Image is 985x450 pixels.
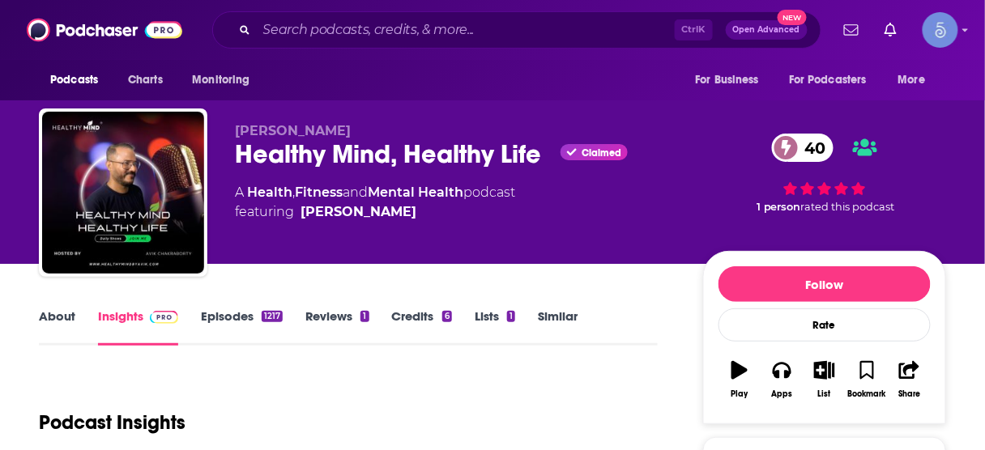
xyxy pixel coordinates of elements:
a: Avik Chakraborty [301,202,416,222]
button: Play [718,350,761,409]
button: open menu [887,65,946,96]
button: Share [889,350,931,409]
img: Healthy Mind, Healthy Life [42,112,204,274]
button: Apps [761,350,803,409]
a: 40 [772,134,834,162]
a: Mental Health [368,185,463,200]
div: Share [898,389,920,399]
div: Apps [772,389,793,399]
a: Show notifications dropdown [878,16,903,44]
button: Show profile menu [923,12,958,48]
div: 1217 [262,311,283,322]
h1: Podcast Insights [39,410,185,435]
span: Claimed [582,149,621,157]
a: Lists1 [475,308,515,346]
div: 40 1 personrated this podcast [703,123,946,223]
div: 1 [507,311,515,322]
a: Fitness [295,185,343,200]
span: For Business [695,69,759,91]
button: Open AdvancedNew [726,20,808,40]
div: Bookmark [848,389,886,399]
span: , [292,185,295,200]
div: Rate [718,308,931,342]
img: User Profile [923,12,958,48]
span: Ctrl K [675,19,713,40]
div: A podcast [235,183,515,222]
span: Monitoring [192,69,249,91]
span: Open Advanced [733,26,800,34]
button: open menu [684,65,779,96]
a: Credits6 [392,308,452,346]
button: Bookmark [846,350,888,409]
div: 1 [360,311,369,322]
span: 1 person [757,201,801,213]
span: 40 [788,134,834,162]
div: Play [731,389,748,399]
img: Podchaser Pro [150,311,178,324]
span: More [898,69,926,91]
button: open menu [39,65,119,96]
a: InsightsPodchaser Pro [98,308,178,346]
a: About [39,308,75,346]
span: [PERSON_NAME] [235,123,351,138]
a: Charts [117,65,173,96]
a: Similar [538,308,578,346]
a: Reviews1 [305,308,369,346]
div: Search podcasts, credits, & more... [212,11,821,49]
span: New [778,10,807,25]
button: open menu [181,65,271,96]
div: 6 [442,311,452,322]
a: Episodes1217 [201,308,283,346]
button: Follow [718,266,931,302]
button: List [804,350,846,409]
div: List [818,389,831,399]
input: Search podcasts, credits, & more... [257,17,675,43]
span: rated this podcast [801,201,895,213]
span: Logged in as Spiral5-G1 [923,12,958,48]
span: and [343,185,368,200]
button: open menu [778,65,890,96]
a: Health [247,185,292,200]
span: For Podcasters [789,69,867,91]
a: Show notifications dropdown [838,16,865,44]
span: Podcasts [50,69,98,91]
span: featuring [235,202,515,222]
img: Podchaser - Follow, Share and Rate Podcasts [27,15,182,45]
span: Charts [128,69,163,91]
